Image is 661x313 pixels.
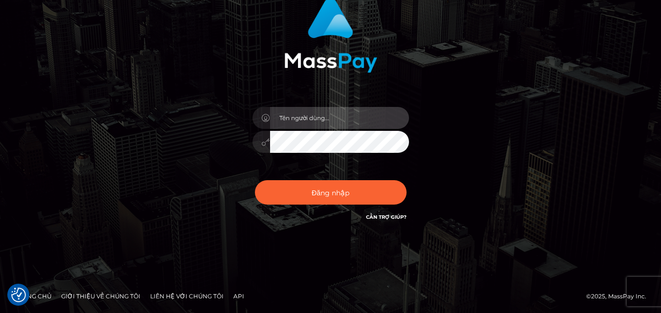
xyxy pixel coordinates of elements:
[11,288,26,302] button: Tùy chọn đồng ý
[57,289,144,304] a: Giới thiệu về chúng tôi
[11,288,26,302] img: Nút đồng ý xem lại
[146,289,228,304] a: Liên hệ với chúng tôi
[61,292,140,300] font: Giới thiệu về chúng tôi
[312,188,349,197] font: Đăng nhập
[586,292,591,300] font: ©
[150,292,224,300] font: Liên hệ với chúng tôi
[270,107,409,129] input: Tên người dùng...
[233,292,244,300] font: API
[255,180,407,205] button: Đăng nhập
[366,214,407,220] a: Cần trợ giúp?
[15,292,51,300] font: Trang chủ
[11,289,55,304] a: Trang chủ
[229,289,248,304] a: API
[591,292,646,300] font: 2025, MassPay Inc.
